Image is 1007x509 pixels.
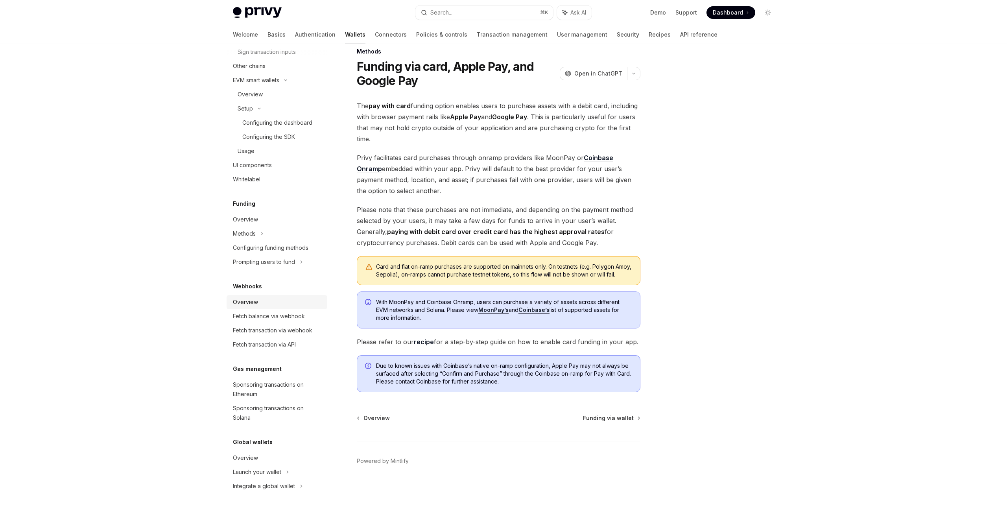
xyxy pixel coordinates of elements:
[680,25,717,44] a: API reference
[357,204,640,248] span: Please note that these purchases are not immediate, and depending on the payment method selected ...
[227,295,327,309] a: Overview
[227,158,327,172] a: UI components
[233,453,258,463] div: Overview
[357,152,640,196] span: Privy facilitates card purchases through onramp providers like MoonPay or embedded within your ap...
[233,364,282,374] h5: Gas management
[233,175,260,184] div: Whitelabel
[357,336,640,347] span: Please refer to our for a step-by-step guide on how to enable card funding in your app.
[233,437,273,447] h5: Global wallets
[227,401,327,425] a: Sponsoring transactions on Solana
[233,297,258,307] div: Overview
[540,9,548,16] span: ⌘ K
[233,199,255,208] h5: Funding
[233,257,295,267] div: Prompting users to fund
[369,102,411,110] strong: pay with card
[477,25,548,44] a: Transaction management
[233,326,312,335] div: Fetch transaction via webhook
[233,229,256,238] div: Methods
[358,414,390,422] a: Overview
[376,362,632,385] span: Due to known issues with Coinbase’s native on-ramp configuration, Apple Pay may not always be sur...
[450,113,481,121] strong: Apple Pay
[233,404,323,422] div: Sponsoring transactions on Solana
[492,113,527,121] strong: Google Pay
[227,87,327,101] a: Overview
[227,309,327,323] a: Fetch balance via webhook
[387,228,605,236] strong: paying with debit card over credit card has the highest approval rates
[357,48,640,55] div: Methods
[574,70,622,77] span: Open in ChatGPT
[357,59,557,88] h1: Funding via card, Apple Pay, and Google Pay
[713,9,743,17] span: Dashboard
[233,380,323,399] div: Sponsoring transactions on Ethereum
[650,9,666,17] a: Demo
[518,306,550,314] a: Coinbase’s
[357,100,640,144] span: The funding option enables users to purchase assets with a debit card, including with browser pay...
[238,90,263,99] div: Overview
[233,160,272,170] div: UI components
[233,7,282,18] img: light logo
[345,25,365,44] a: Wallets
[227,130,327,144] a: Configuring the SDK
[365,363,373,371] svg: Info
[233,76,279,85] div: EVM smart wallets
[227,378,327,401] a: Sponsoring transactions on Ethereum
[416,25,467,44] a: Policies & controls
[570,9,586,17] span: Ask AI
[238,104,253,113] div: Setup
[227,172,327,186] a: Whitelabel
[242,118,312,127] div: Configuring the dashboard
[233,312,305,321] div: Fetch balance via webhook
[375,25,407,44] a: Connectors
[376,298,632,322] span: With MoonPay and Coinbase Onramp, users can purchase a variety of assets across different EVM net...
[376,263,632,278] div: Card and fiat on-ramp purchases are supported on mainnets only. On testnets (e.g. Polygon Amoy, S...
[649,25,671,44] a: Recipes
[227,59,327,73] a: Other chains
[617,25,639,44] a: Security
[583,414,634,422] span: Funding via wallet
[233,340,296,349] div: Fetch transaction via API
[227,116,327,130] a: Configuring the dashboard
[233,243,308,253] div: Configuring funding methods
[227,144,327,158] a: Usage
[233,481,295,491] div: Integrate a global wallet
[227,212,327,227] a: Overview
[706,6,755,19] a: Dashboard
[233,282,262,291] h5: Webhooks
[233,467,281,477] div: Launch your wallet
[357,457,409,465] a: Powered by Mintlify
[227,323,327,337] a: Fetch transaction via webhook
[365,299,373,307] svg: Info
[478,306,509,314] a: MoonPay’s
[557,6,592,20] button: Ask AI
[227,451,327,465] a: Overview
[363,414,390,422] span: Overview
[233,61,266,71] div: Other chains
[762,6,774,19] button: Toggle dark mode
[233,215,258,224] div: Overview
[267,25,286,44] a: Basics
[560,67,627,80] button: Open in ChatGPT
[557,25,607,44] a: User management
[415,6,553,20] button: Search...⌘K
[233,25,258,44] a: Welcome
[414,338,434,346] a: recipe
[242,132,295,142] div: Configuring the SDK
[430,8,452,17] div: Search...
[365,264,373,271] svg: Warning
[675,9,697,17] a: Support
[583,414,640,422] a: Funding via wallet
[295,25,336,44] a: Authentication
[227,337,327,352] a: Fetch transaction via API
[238,146,255,156] div: Usage
[227,241,327,255] a: Configuring funding methods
